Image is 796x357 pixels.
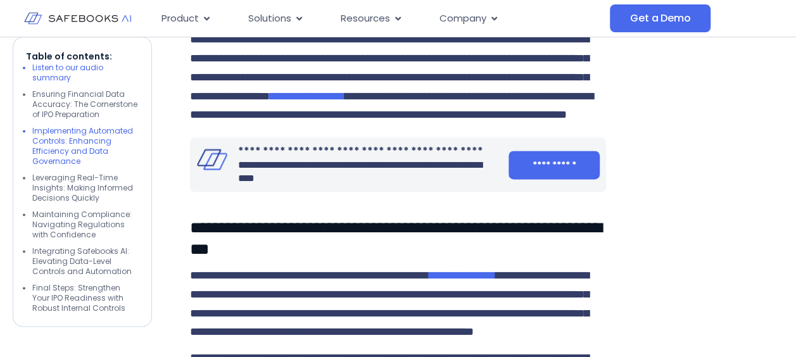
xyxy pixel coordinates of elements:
[248,11,291,26] span: Solutions
[32,284,139,314] li: Final Steps: Strengthen Your IPO Readiness with Robust Internal Controls
[341,11,390,26] span: Resources
[32,247,139,277] li: Integrating Safebooks AI: Elevating Data-Level Controls and Automation
[32,173,139,204] li: Leveraging Real-Time Insights: Making Informed Decisions Quickly
[151,6,610,31] div: Menu Toggle
[439,11,486,26] span: Company
[610,4,711,32] a: Get a Demo
[26,51,139,63] p: Table of contents:
[32,63,139,84] li: Listen to our audio summary
[630,12,690,25] span: Get a Demo
[151,6,610,31] nav: Menu
[32,90,139,120] li: Ensuring Financial Data Accuracy: The Cornerstone of IPO Preparation
[32,210,139,241] li: Maintaining Compliance: Navigating Regulations with Confidence
[32,127,139,167] li: Implementing Automated Controls: Enhancing Efficiency and Data Governance
[161,11,199,26] span: Product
